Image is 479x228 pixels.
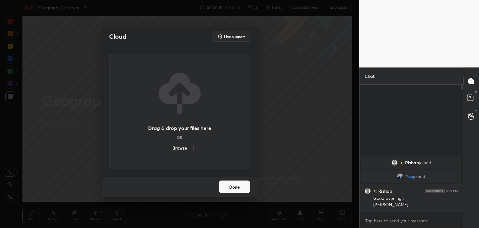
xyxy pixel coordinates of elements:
[413,174,425,179] span: joined
[224,35,245,38] h5: Live support
[406,174,413,179] span: You
[425,189,445,193] img: 4P8fHbbgJtejmAAAAAElFTkSuQmCC
[177,136,182,139] h5: OR
[405,160,419,165] span: Rishab
[365,188,371,194] img: default.png
[419,160,431,165] span: joined
[475,72,477,77] p: T
[391,160,398,166] img: default.png
[446,189,458,193] div: 5:59 PM
[400,161,404,165] img: no-rating-badge.077c3623.svg
[109,32,126,41] h2: Cloud
[373,196,458,202] div: Good evening sir
[377,188,392,194] h6: Rishab
[373,202,458,208] div: [PERSON_NAME]
[373,190,377,193] img: no-rating-badge.077c3623.svg
[397,173,403,180] img: cb5e8b54239f41d58777b428674fb18d.jpg
[360,68,380,84] p: Chat
[475,107,477,112] p: G
[360,155,463,213] div: grid
[475,90,477,95] p: D
[219,181,250,193] button: Done
[148,126,211,131] h3: Drag & drop your files here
